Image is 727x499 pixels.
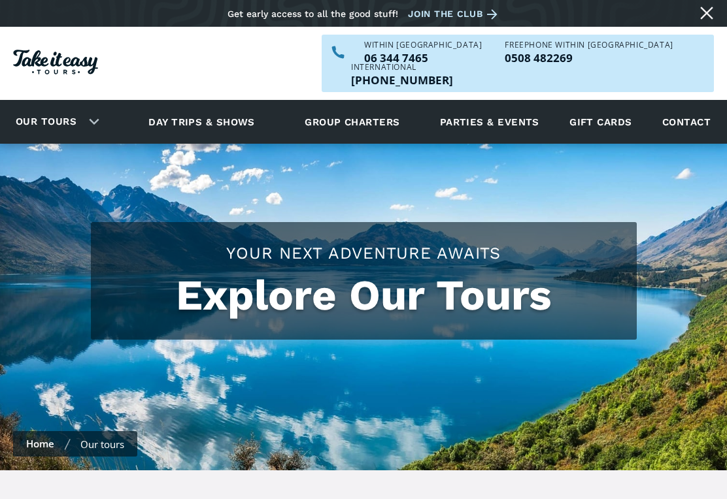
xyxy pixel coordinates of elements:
h1: Explore Our Tours [104,271,624,320]
a: Close message [696,3,717,24]
div: Get early access to all the good stuff! [228,8,398,19]
nav: breadcrumbs [13,431,137,457]
a: Parties & events [433,104,546,140]
a: Homepage [13,43,98,84]
a: Our tours [6,106,86,137]
a: Home [26,437,54,450]
p: 06 344 7465 [364,52,482,63]
a: Call us within NZ on 063447465 [364,52,482,63]
a: Call us freephone within NZ on 0508482269 [505,52,673,63]
a: Call us outside of NZ on +6463447465 [351,74,453,86]
img: Take it easy Tours logo [13,50,98,74]
a: Join the club [408,6,502,22]
div: WITHIN [GEOGRAPHIC_DATA] [364,41,482,49]
h2: Your Next Adventure Awaits [104,242,624,265]
p: 0508 482269 [505,52,673,63]
a: Contact [656,104,717,140]
a: Gift cards [563,104,639,140]
a: Day trips & shows [132,104,271,140]
p: [PHONE_NUMBER] [351,74,453,86]
div: Freephone WITHIN [GEOGRAPHIC_DATA] [505,41,673,49]
div: Our tours [80,438,124,451]
a: Group charters [288,104,416,140]
div: International [351,63,453,71]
